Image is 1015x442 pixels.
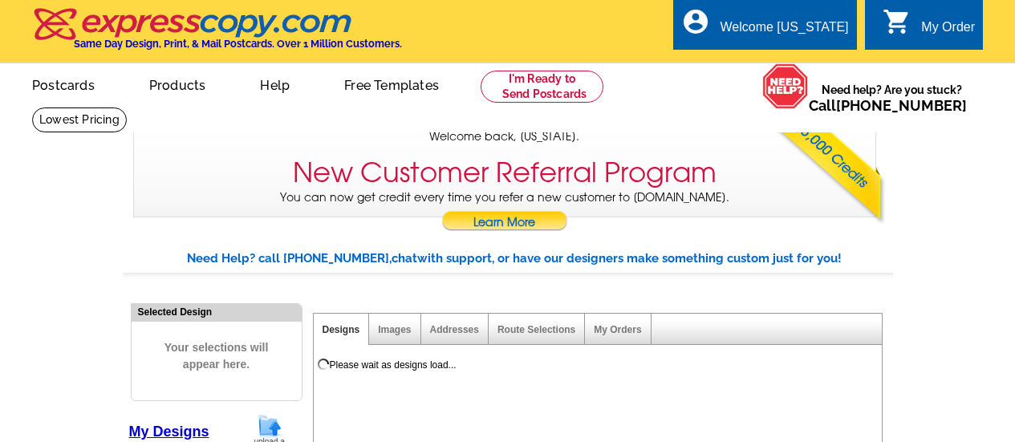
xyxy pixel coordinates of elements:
a: Products [124,65,232,103]
span: chat [392,251,417,266]
a: shopping_cart My Order [883,18,975,38]
div: Please wait as designs load... [330,358,457,372]
h4: Same Day Design, Print, & Mail Postcards. Over 1 Million Customers. [74,38,402,50]
a: Learn More [441,211,568,235]
a: [PHONE_NUMBER] [836,97,967,114]
span: Need help? Are you stuck? [809,82,975,114]
i: shopping_cart [883,7,911,36]
h3: New Customer Referral Program [293,156,717,189]
a: Same Day Design, Print, & Mail Postcards. Over 1 Million Customers. [32,19,402,50]
a: Addresses [430,324,479,335]
a: My Orders [594,324,641,335]
div: Need Help? call [PHONE_NUMBER], with support, or have our designers make something custom just fo... [187,249,893,268]
a: Route Selections [497,324,575,335]
span: Call [809,97,967,114]
a: Images [378,324,411,335]
i: account_circle [681,7,710,36]
span: Welcome back, [US_STATE]. [429,128,579,145]
a: My Designs [129,424,209,440]
div: My Order [921,20,975,43]
img: loading... [317,358,330,371]
img: help [762,63,809,109]
div: Selected Design [132,304,302,319]
span: Your selections will appear here. [144,323,290,389]
p: You can now get credit every time you refer a new customer to [DOMAIN_NAME]. [134,189,875,235]
a: Free Templates [319,65,465,103]
a: Postcards [6,65,120,103]
a: Help [234,65,315,103]
div: Welcome [US_STATE] [720,20,848,43]
a: Designs [323,324,360,335]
